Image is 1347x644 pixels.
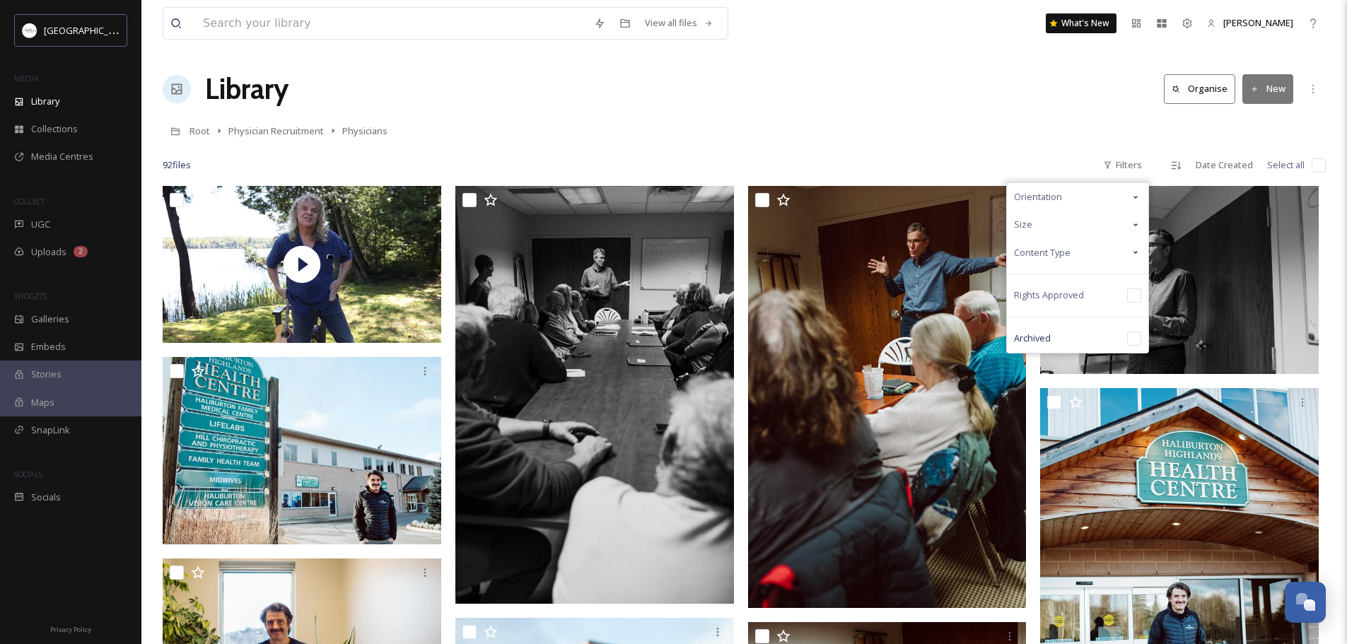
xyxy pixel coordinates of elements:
[14,196,45,206] span: COLLECT
[748,186,1030,607] img: 2Y5A6675.jpg
[189,122,210,139] a: Root
[14,73,39,83] span: MEDIA
[31,423,70,437] span: SnapLink
[23,23,37,37] img: Frame%2013.png
[196,8,587,39] input: Search your library
[1046,13,1116,33] a: What's New
[14,291,47,301] span: WIDGETS
[455,186,734,603] img: 2Y5A6688.jpg
[50,620,91,637] a: Privacy Policy
[205,68,288,110] a: Library
[44,23,134,37] span: [GEOGRAPHIC_DATA]
[163,357,444,545] img: 2Y5A6511.jpg
[163,186,441,343] img: thumbnail
[189,124,210,137] span: Root
[228,122,324,139] a: Physician Recruitment
[228,124,324,137] span: Physician Recruitment
[31,312,69,326] span: Galleries
[1014,288,1084,302] span: Rights Approved
[638,9,721,37] a: View all files
[50,625,91,634] span: Privacy Policy
[1285,582,1326,623] button: Open Chat
[1164,74,1235,103] button: Organise
[1189,151,1260,179] div: Date Created
[1223,16,1293,29] span: [PERSON_NAME]
[163,158,191,172] span: 92 file s
[342,122,387,139] a: Physicians
[342,124,387,137] span: Physicians
[14,469,42,479] span: SOCIALS
[1242,74,1293,103] button: New
[1014,332,1051,345] span: Archived
[31,491,61,504] span: Socials
[1096,151,1149,179] div: Filters
[74,246,88,257] div: 2
[31,95,59,108] span: Library
[31,396,54,409] span: Maps
[31,340,66,353] span: Embeds
[1267,158,1305,172] span: Select all
[31,245,66,259] span: Uploads
[31,150,93,163] span: Media Centres
[31,122,78,136] span: Collections
[1014,190,1062,204] span: Orientation
[1014,246,1071,259] span: Content Type
[1040,186,1322,374] img: 2Y5A6677.jpg
[1014,218,1032,231] span: Size
[1200,9,1300,37] a: [PERSON_NAME]
[31,368,62,381] span: Stories
[31,218,50,231] span: UGC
